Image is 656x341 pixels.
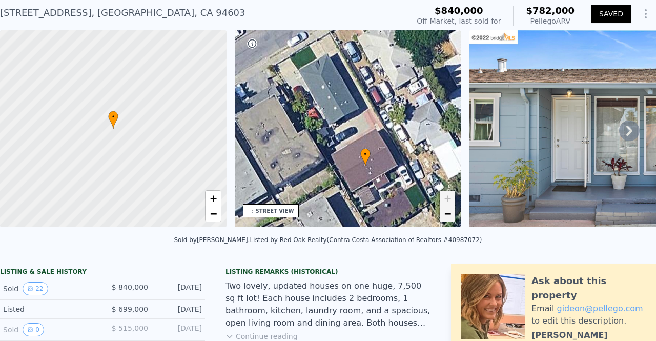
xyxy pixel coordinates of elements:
[444,207,451,220] span: −
[206,206,221,222] a: Zoom out
[112,324,148,332] span: $ 515,000
[108,111,118,129] div: •
[444,192,451,205] span: +
[635,4,656,24] button: Show Options
[591,5,631,23] button: SAVED
[250,236,482,244] div: Listed by Red Oak Realty (Contra Costa Association of Realtors #40987072)
[557,304,643,313] a: gideon@pellego.com
[206,191,221,206] a: Zoom in
[526,16,575,26] div: Pellego ARV
[210,192,216,205] span: +
[156,323,202,336] div: [DATE]
[225,280,430,329] div: Two lovely, updated houses on one huge, 7,500 sq ft lot! Each house includes 2 bedrooms, 1 bathro...
[112,305,148,313] span: $ 699,000
[526,5,575,16] span: $782,000
[440,206,455,222] a: Zoom out
[360,150,371,159] span: •
[112,283,148,291] span: $ 840,000
[435,5,483,16] span: $840,000
[531,274,646,303] div: Ask about this property
[156,304,202,314] div: [DATE]
[360,148,371,166] div: •
[3,282,94,295] div: Sold
[174,236,250,244] div: Sold by [PERSON_NAME] .
[108,112,118,122] span: •
[256,207,294,215] div: STREET VIEW
[23,282,48,295] button: View historical data
[210,207,216,220] span: −
[156,282,202,295] div: [DATE]
[440,191,455,206] a: Zoom in
[23,323,44,336] button: View historical data
[225,268,430,276] div: Listing Remarks (Historical)
[3,304,94,314] div: Listed
[417,16,501,26] div: Off Market, last sold for
[531,303,646,327] div: Email to edit this description.
[3,323,94,336] div: Sold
